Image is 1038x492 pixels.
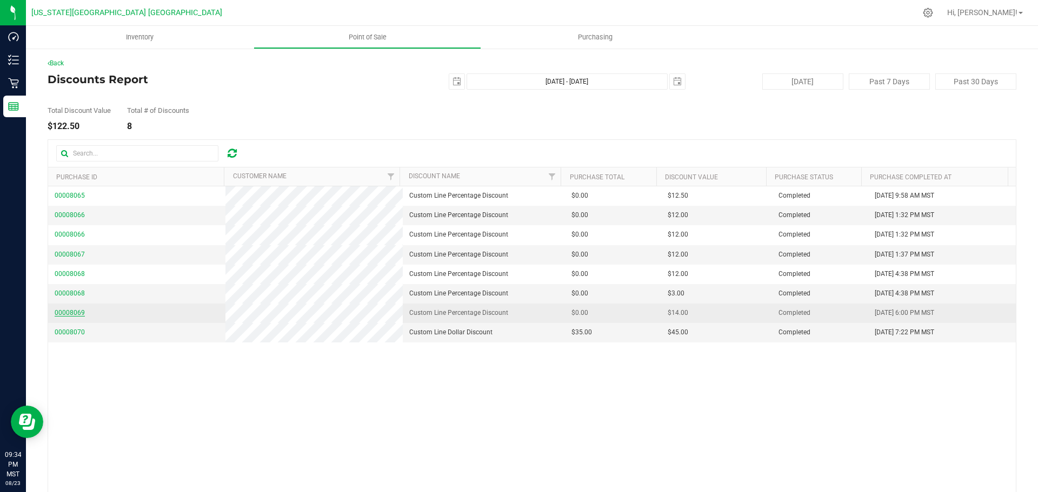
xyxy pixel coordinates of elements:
[778,269,810,279] span: Completed
[334,32,401,42] span: Point of Sale
[127,122,189,131] div: 8
[449,74,464,89] span: select
[668,191,688,201] span: $12.50
[665,173,718,181] a: Discount Value
[668,250,688,260] span: $12.00
[778,308,810,318] span: Completed
[409,288,508,299] span: Custom Line Percentage Discount
[8,101,19,112] inline-svg: Reports
[409,172,460,180] a: Discount Name
[55,328,85,336] span: 00008070
[409,250,508,260] span: Custom Line Percentage Discount
[571,230,588,240] span: $0.00
[875,191,934,201] span: [DATE] 9:58 AM MST
[8,31,19,42] inline-svg: Dashboard
[778,191,810,201] span: Completed
[55,309,85,316] span: 00008069
[55,270,85,278] span: 00008068
[543,167,561,186] a: Filter
[921,8,935,18] div: Manage settings
[56,173,97,181] a: Purchase ID
[5,479,21,487] p: 08/23
[778,230,810,240] span: Completed
[778,288,810,299] span: Completed
[5,450,21,479] p: 09:34 PM MST
[668,269,688,279] span: $12.00
[48,73,370,85] h4: Discounts Report
[668,288,684,299] span: $3.00
[571,269,588,279] span: $0.00
[55,251,85,258] span: 00008067
[48,59,64,67] a: Back
[409,269,508,279] span: Custom Line Percentage Discount
[571,308,588,318] span: $0.00
[668,327,688,338] span: $45.00
[233,172,287,180] a: Customer Name
[55,231,85,238] span: 00008066
[778,250,810,260] span: Completed
[55,192,85,199] span: 00008065
[55,289,85,297] span: 00008068
[762,73,843,90] button: [DATE]
[571,288,588,299] span: $0.00
[48,107,111,114] div: Total Discount Value
[563,32,627,42] span: Purchasing
[127,107,189,114] div: Total # of Discounts
[409,230,508,240] span: Custom Line Percentage Discount
[11,406,43,438] iframe: Resource center
[26,26,254,49] a: Inventory
[778,327,810,338] span: Completed
[55,211,85,219] span: 00008066
[875,288,934,299] span: [DATE] 4:38 PM MST
[382,167,400,186] a: Filter
[875,230,934,240] span: [DATE] 1:32 PM MST
[875,210,934,220] span: [DATE] 1:32 PM MST
[668,210,688,220] span: $12.00
[254,26,481,49] a: Point of Sale
[571,191,588,201] span: $0.00
[875,269,934,279] span: [DATE] 4:38 PM MST
[48,122,111,131] div: $122.50
[571,327,592,338] span: $35.00
[875,308,934,318] span: [DATE] 6:00 PM MST
[409,191,508,201] span: Custom Line Percentage Discount
[409,210,508,220] span: Custom Line Percentage Discount
[849,73,930,90] button: Past 7 Days
[8,55,19,65] inline-svg: Inventory
[571,250,588,260] span: $0.00
[935,73,1016,90] button: Past 30 Days
[670,74,685,89] span: select
[571,210,588,220] span: $0.00
[56,145,218,161] input: Search...
[111,32,168,42] span: Inventory
[668,230,688,240] span: $12.00
[875,327,934,338] span: [DATE] 7:22 PM MST
[8,78,19,89] inline-svg: Retail
[775,173,833,181] a: Purchase Status
[31,8,222,17] span: [US_STATE][GEOGRAPHIC_DATA] [GEOGRAPHIC_DATA]
[870,173,951,181] a: Purchase Completed At
[409,327,493,338] span: Custom Line Dollar Discount
[409,308,508,318] span: Custom Line Percentage Discount
[668,308,688,318] span: $14.00
[778,210,810,220] span: Completed
[875,250,934,260] span: [DATE] 1:37 PM MST
[481,26,709,49] a: Purchasing
[570,173,624,181] a: Purchase Total
[947,8,1017,17] span: Hi, [PERSON_NAME]!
